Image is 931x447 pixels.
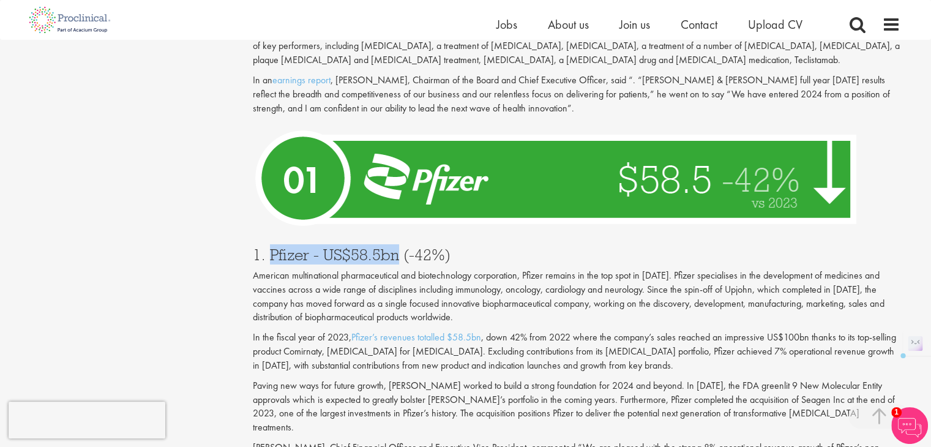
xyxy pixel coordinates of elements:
[253,73,900,116] p: In an , [PERSON_NAME], Chairman of the Board and Chief Executive Officer, said “. “[PERSON_NAME] ...
[253,247,900,263] h3: 1. Pfizer - US$58.5bn (-42%)
[748,17,802,32] a: Upload CV
[253,269,900,325] p: American multinational pharmaceutical and biotechnology corporation, Pfizer remains in the top sp...
[891,407,902,418] span: 1
[253,379,900,435] p: Paving new ways for future growth, [PERSON_NAME] worked to build a strong foundation for 2024 and...
[253,25,900,67] p: For the company’s innovative medicine division, revenues increased by 4% on both a reported and o...
[548,17,589,32] a: About us
[272,73,331,86] a: earnings report
[253,331,900,373] p: In the fiscal year of 2023, , down 42% from 2022 where the company’s sales reached an impressive ...
[891,407,928,444] img: Chatbot
[496,17,517,32] a: Jobs
[681,17,717,32] a: Contact
[619,17,650,32] a: Join us
[9,402,165,438] iframe: reCAPTCHA
[351,331,481,344] a: Pfizer’s revenues totalled $58.5bn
